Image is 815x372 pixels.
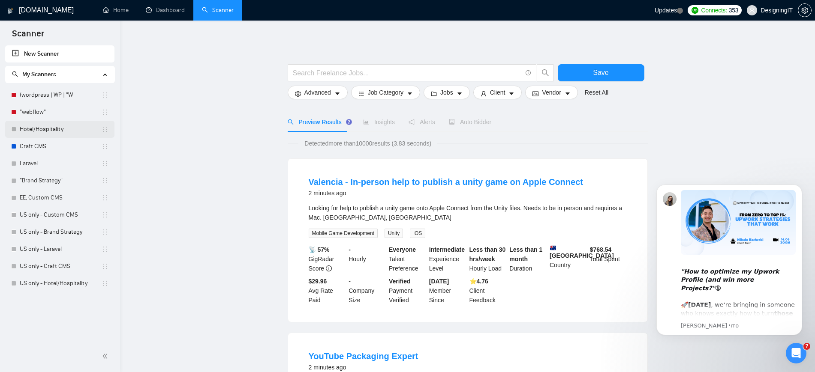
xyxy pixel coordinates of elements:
[363,119,369,125] span: area-chart
[349,246,351,253] b: -
[542,88,561,97] span: Vendor
[424,86,470,99] button: folderJobscaret-down
[5,121,114,138] li: Hotel/Hospitality
[102,177,108,184] span: holder
[20,275,102,292] a: US only - Hotel/Hospitality
[351,86,420,99] button: barsJob Categorycaret-down
[590,246,612,253] b: $ 768.54
[326,265,332,271] span: info-circle
[532,90,538,97] span: idcard
[729,6,738,15] span: 353
[431,90,437,97] span: folder
[798,7,812,14] a: setting
[473,86,522,99] button: userClientcaret-down
[103,6,129,14] a: homeHome
[387,277,427,305] div: Payment Verified
[345,118,353,126] div: Tooltip anchor
[309,246,330,253] b: 📡 57%
[508,245,548,273] div: Duration
[288,86,348,99] button: settingAdvancedcaret-down
[7,4,13,18] img: logo
[358,90,364,97] span: bars
[409,119,415,125] span: notification
[440,88,453,97] span: Jobs
[798,3,812,17] button: setting
[20,241,102,258] a: US only - Laravel
[387,245,427,273] div: Talent Preference
[509,246,542,262] b: Less than 1 month
[102,194,108,201] span: holder
[20,189,102,206] a: EE, Custom CMS
[409,119,435,125] span: Alerts
[5,104,114,121] li: "webflow"
[102,352,111,360] span: double-left
[102,126,108,133] span: holder
[786,343,806,363] iframe: Intercom live chat
[288,119,349,125] span: Preview Results
[102,211,108,218] span: holder
[295,90,301,97] span: setting
[5,27,51,45] span: Scanner
[102,246,108,253] span: holder
[5,223,114,241] li: US only - Brand Strategy
[368,88,403,97] span: Job Category
[349,278,351,285] b: -
[429,246,465,253] b: Intermediate
[347,277,387,305] div: Company Size
[385,229,403,238] span: Unity
[20,138,102,155] a: Craft CMS
[102,160,108,167] span: holder
[20,86,102,104] a: (wordpress | WP | "W
[288,119,294,125] span: search
[644,172,815,349] iframe: Intercom notifications сообщение
[468,245,508,273] div: Hourly Load
[20,258,102,275] a: US only - Craft CMS
[202,6,234,14] a: searchScanner
[102,229,108,235] span: holder
[803,343,810,350] span: 7
[5,45,114,62] li: New Scanner
[468,277,508,305] div: Client Feedback
[389,246,416,253] b: Everyone
[593,67,608,78] span: Save
[334,90,340,97] span: caret-down
[410,229,425,238] span: iOS
[469,278,488,285] b: ⭐️ 4.76
[5,86,114,104] li: (wordpress | WP | "W
[22,71,56,78] span: My Scanners
[5,258,114,275] li: US only - Craft CMS
[102,109,108,116] span: holder
[526,70,531,76] span: info-circle
[102,143,108,150] span: holder
[585,88,608,97] a: Reset All
[558,64,644,81] button: Save
[749,7,755,13] span: user
[20,155,102,172] a: Laravel
[550,245,556,251] img: 🇦🇺
[304,88,331,97] span: Advanced
[307,245,347,273] div: GigRadar Score
[701,6,727,15] span: Connects:
[692,7,698,14] img: upwork-logo.png
[307,277,347,305] div: Avg Rate Paid
[146,6,185,14] a: dashboardDashboard
[449,119,455,125] span: robot
[293,68,522,78] input: Search Freelance Jobs...
[5,172,114,189] li: "Brand Strategy"
[12,71,56,78] span: My Scanners
[5,206,114,223] li: US only - Custom CMS
[548,245,588,273] div: Country
[309,351,418,361] a: YouTube Packaging Expert
[20,121,102,138] a: Hotel/Hospitality
[537,69,553,77] span: search
[102,263,108,270] span: holder
[347,245,387,273] div: Hourly
[12,45,108,62] a: New Scanner
[363,119,395,125] span: Insights
[20,172,102,189] a: "Brand Strategy"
